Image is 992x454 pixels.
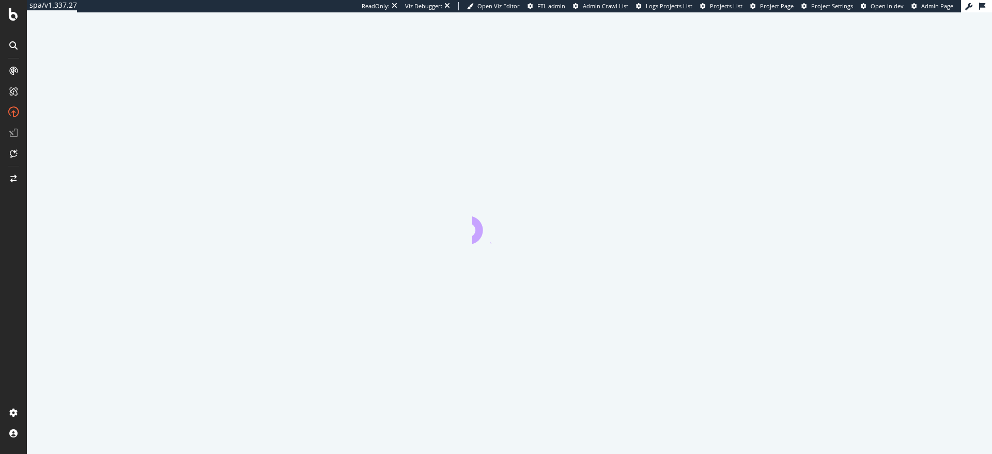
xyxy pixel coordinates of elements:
[537,2,565,10] span: FTL admin
[801,2,853,10] a: Project Settings
[921,2,953,10] span: Admin Page
[646,2,692,10] span: Logs Projects List
[362,2,390,10] div: ReadOnly:
[811,2,853,10] span: Project Settings
[528,2,565,10] a: FTL admin
[760,2,794,10] span: Project Page
[573,2,628,10] a: Admin Crawl List
[710,2,742,10] span: Projects List
[700,2,742,10] a: Projects List
[871,2,904,10] span: Open in dev
[750,2,794,10] a: Project Page
[583,2,628,10] span: Admin Crawl List
[636,2,692,10] a: Logs Projects List
[472,207,547,244] div: animation
[911,2,953,10] a: Admin Page
[467,2,520,10] a: Open Viz Editor
[405,2,442,10] div: Viz Debugger:
[861,2,904,10] a: Open in dev
[477,2,520,10] span: Open Viz Editor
